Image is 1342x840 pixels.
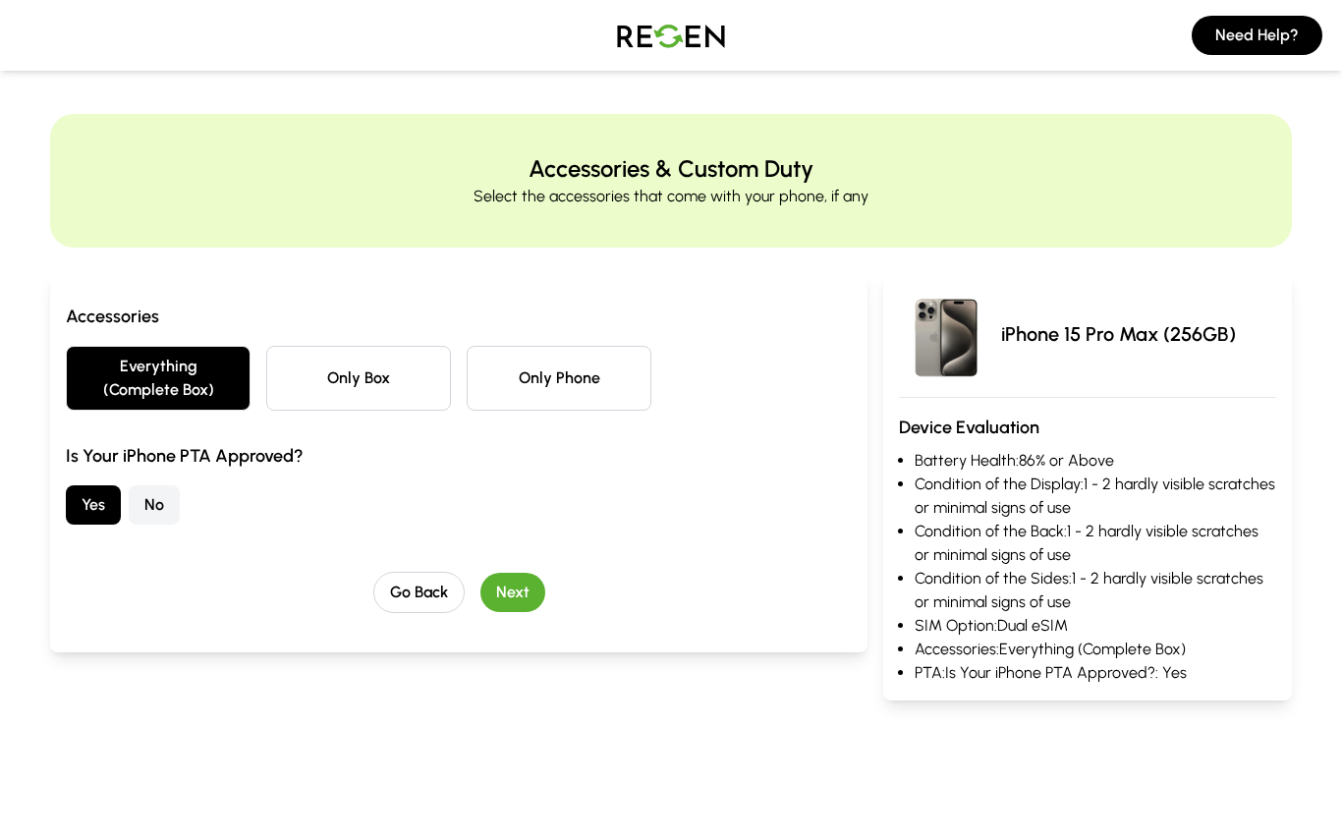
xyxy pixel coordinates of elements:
[474,185,868,208] p: Select the accessories that come with your phone, if any
[480,573,545,612] button: Next
[66,485,121,525] button: Yes
[915,473,1276,520] li: Condition of the Display: 1 - 2 hardly visible scratches or minimal signs of use
[373,572,465,613] button: Go Back
[266,346,451,411] button: Only Box
[915,614,1276,638] li: SIM Option: Dual eSIM
[66,346,251,411] button: Everything (Complete Box)
[1001,320,1236,348] p: iPhone 15 Pro Max (256GB)
[915,520,1276,567] li: Condition of the Back: 1 - 2 hardly visible scratches or minimal signs of use
[467,346,651,411] button: Only Phone
[529,153,813,185] h2: Accessories & Custom Duty
[915,661,1276,685] li: PTA: Is Your iPhone PTA Approved?: Yes
[899,414,1276,441] h3: Device Evaluation
[66,442,852,470] h3: Is Your iPhone PTA Approved?
[915,449,1276,473] li: Battery Health: 86% or Above
[899,287,993,381] img: iPhone 15 Pro Max
[1192,16,1322,55] button: Need Help?
[66,303,852,330] h3: Accessories
[129,485,180,525] button: No
[915,567,1276,614] li: Condition of the Sides: 1 - 2 hardly visible scratches or minimal signs of use
[602,8,740,63] img: Logo
[915,638,1276,661] li: Accessories: Everything (Complete Box)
